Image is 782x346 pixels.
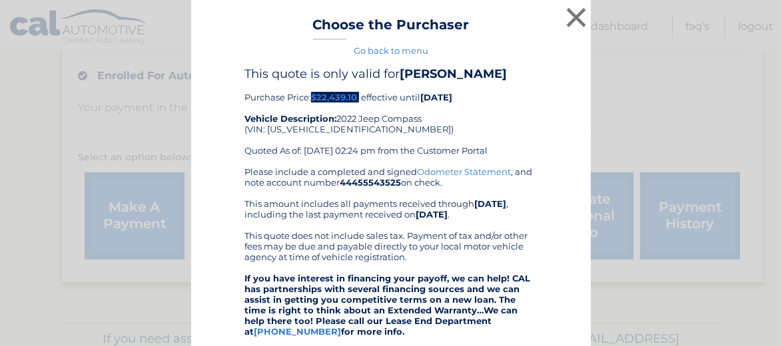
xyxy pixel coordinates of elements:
[420,92,452,102] b: [DATE]
[563,4,589,31] button: ×
[400,67,507,81] b: [PERSON_NAME]
[416,209,448,220] b: [DATE]
[417,166,511,177] a: Odometer Statement
[340,177,401,188] b: 44455543525
[244,273,530,337] strong: If you have interest in financing your payoff, we can help! CAL has partnerships with several fin...
[311,92,357,102] b: $22,439.10
[313,17,470,40] h3: Choose the Purchaser
[244,67,538,81] h4: This quote is only valid for
[244,67,538,166] div: Purchase Price: , effective until 2022 Jeep Compass (VIN: [US_VEHICLE_IDENTIFICATION_NUMBER]) Quo...
[244,113,336,124] strong: Vehicle Description:
[474,198,506,209] b: [DATE]
[354,45,428,56] a: Go back to menu
[254,326,341,337] a: [PHONE_NUMBER]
